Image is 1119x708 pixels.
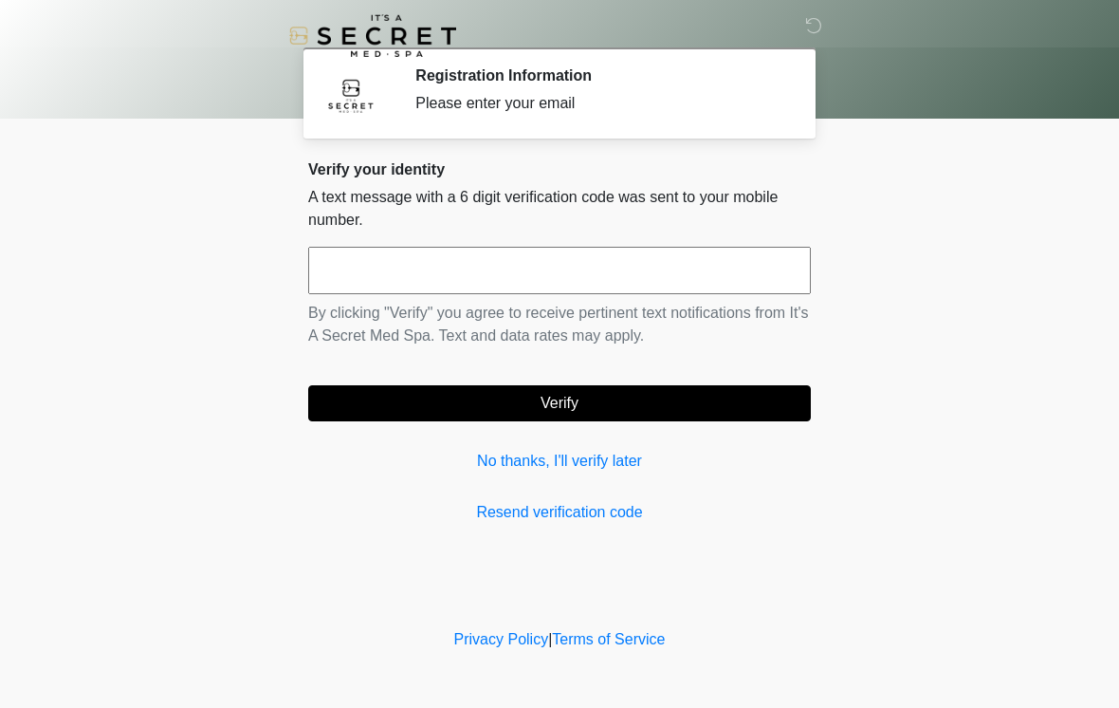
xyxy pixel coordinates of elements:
p: By clicking "Verify" you agree to receive pertinent text notifications from It's A Secret Med Spa... [308,302,811,347]
a: Resend verification code [308,501,811,524]
a: | [548,631,552,647]
div: Please enter your email [415,92,782,115]
a: Privacy Policy [454,631,549,647]
p: A text message with a 6 digit verification code was sent to your mobile number. [308,186,811,232]
h2: Verify your identity [308,160,811,178]
button: Verify [308,385,811,421]
img: Agent Avatar [322,66,379,123]
img: It's A Secret Med Spa Logo [289,14,456,57]
a: No thanks, I'll verify later [308,450,811,473]
h2: Registration Information [415,66,782,84]
a: Terms of Service [552,631,665,647]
